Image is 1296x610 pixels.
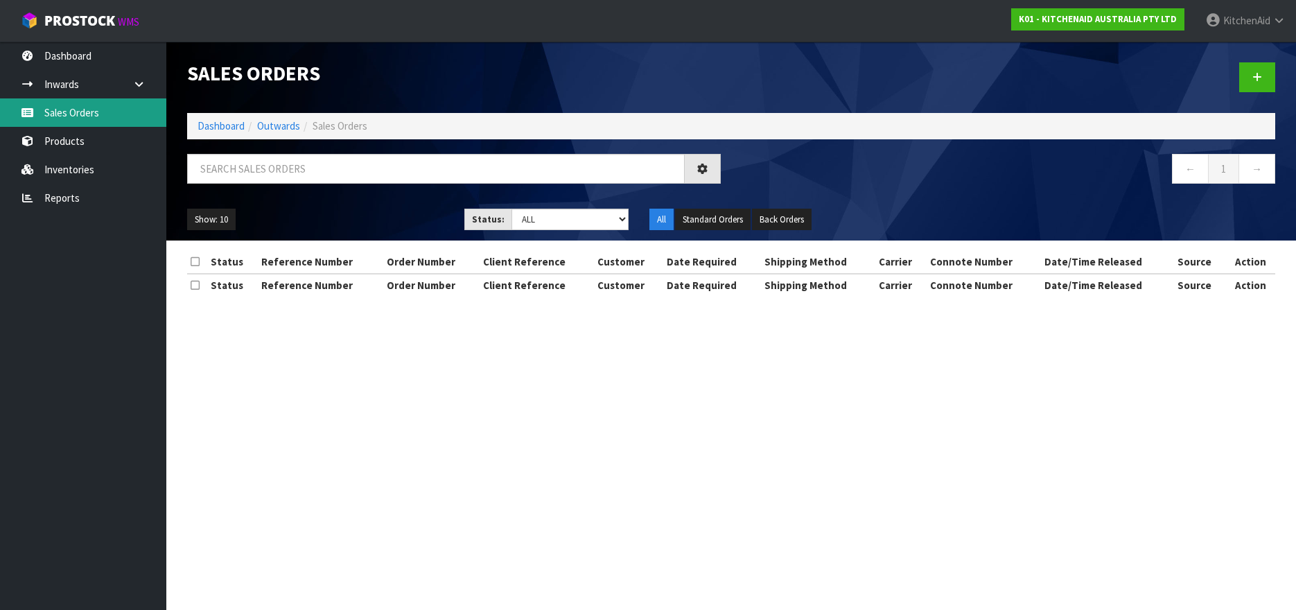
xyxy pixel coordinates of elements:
[742,154,1275,188] nav: Page navigation
[472,214,505,225] strong: Status:
[44,12,115,30] span: ProStock
[187,154,685,184] input: Search sales orders
[1238,154,1275,184] a: →
[207,274,258,296] th: Status
[1223,14,1270,27] span: KitchenAid
[1174,274,1226,296] th: Source
[752,209,812,231] button: Back Orders
[594,274,663,296] th: Customer
[875,274,927,296] th: Carrier
[313,119,367,132] span: Sales Orders
[675,209,751,231] button: Standard Orders
[257,119,300,132] a: Outwards
[927,251,1041,273] th: Connote Number
[1172,154,1209,184] a: ←
[383,274,480,296] th: Order Number
[649,209,674,231] button: All
[761,274,875,296] th: Shipping Method
[21,12,38,29] img: cube-alt.png
[187,62,721,85] h1: Sales Orders
[258,274,383,296] th: Reference Number
[663,274,762,296] th: Date Required
[927,274,1041,296] th: Connote Number
[1227,274,1275,296] th: Action
[207,251,258,273] th: Status
[480,251,594,273] th: Client Reference
[1208,154,1239,184] a: 1
[1019,13,1177,25] strong: K01 - KITCHENAID AUSTRALIA PTY LTD
[663,251,762,273] th: Date Required
[383,251,480,273] th: Order Number
[1174,251,1226,273] th: Source
[187,209,236,231] button: Show: 10
[258,251,383,273] th: Reference Number
[1041,274,1175,296] th: Date/Time Released
[118,15,139,28] small: WMS
[761,251,875,273] th: Shipping Method
[594,251,663,273] th: Customer
[1041,251,1175,273] th: Date/Time Released
[875,251,927,273] th: Carrier
[1227,251,1275,273] th: Action
[198,119,245,132] a: Dashboard
[480,274,594,296] th: Client Reference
